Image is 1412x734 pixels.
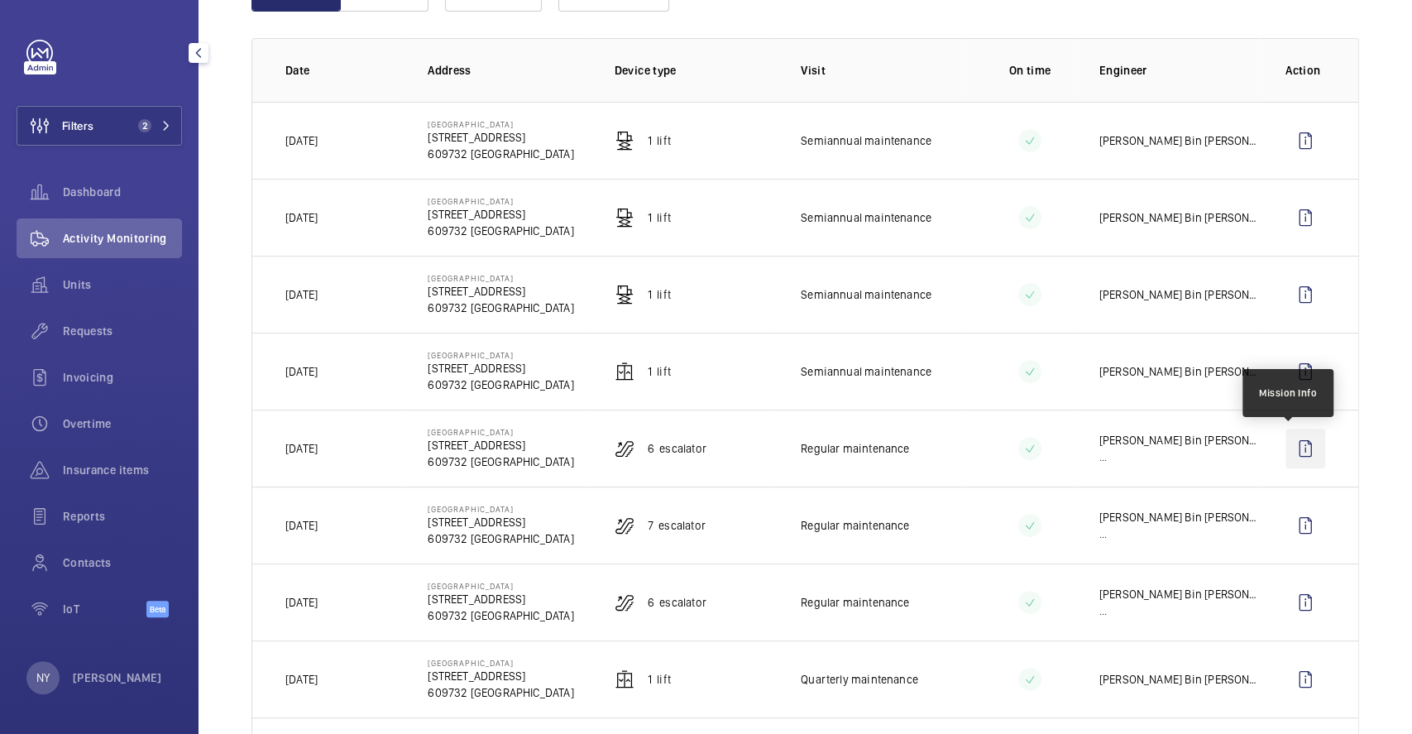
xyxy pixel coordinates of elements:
[285,440,318,457] p: [DATE]
[615,208,634,228] img: freight_elevator.svg
[1099,586,1259,619] div: ...
[615,439,634,458] img: escalator.svg
[801,517,909,534] p: Regular maintenance
[428,300,573,316] p: 609732 [GEOGRAPHIC_DATA]
[63,323,182,339] span: Requests
[63,184,182,200] span: Dashboard
[62,118,93,134] span: Filters
[285,671,318,688] p: [DATE]
[428,196,573,206] p: [GEOGRAPHIC_DATA]
[428,283,573,300] p: [STREET_ADDRESS]
[63,369,182,386] span: Invoicing
[615,62,774,79] p: Device type
[428,504,573,514] p: [GEOGRAPHIC_DATA]
[1099,509,1259,525] p: [PERSON_NAME] Bin [PERSON_NAME]
[138,119,151,132] span: 2
[648,671,671,688] p: 1 Lift
[1099,209,1259,226] p: [PERSON_NAME] Bin [PERSON_NAME]
[648,363,671,380] p: 1 Lift
[428,530,573,547] p: 609732 [GEOGRAPHIC_DATA]
[63,230,182,247] span: Activity Monitoring
[801,671,918,688] p: Quarterly maintenance
[428,514,573,530] p: [STREET_ADDRESS]
[428,129,573,146] p: [STREET_ADDRESS]
[146,601,169,617] span: Beta
[1285,62,1325,79] p: Action
[615,669,634,689] img: elevator.svg
[1099,132,1259,149] p: [PERSON_NAME] Bin [PERSON_NAME]
[428,119,573,129] p: [GEOGRAPHIC_DATA]
[428,581,573,591] p: [GEOGRAPHIC_DATA]
[648,440,706,457] p: 6 Escalator
[428,206,573,223] p: [STREET_ADDRESS]
[615,285,634,305] img: freight_elevator.svg
[801,209,931,226] p: Semiannual maintenance
[63,462,182,478] span: Insurance items
[63,276,182,293] span: Units
[428,360,573,377] p: [STREET_ADDRESS]
[1099,509,1259,542] div: ...
[285,132,318,149] p: [DATE]
[428,607,573,624] p: 609732 [GEOGRAPHIC_DATA]
[285,62,401,79] p: Date
[428,377,573,393] p: 609732 [GEOGRAPHIC_DATA]
[428,591,573,607] p: [STREET_ADDRESS]
[428,427,573,437] p: [GEOGRAPHIC_DATA]
[428,223,573,239] p: 609732 [GEOGRAPHIC_DATA]
[987,62,1072,79] p: On time
[36,669,50,686] p: NY
[1099,671,1259,688] p: [PERSON_NAME] Bin [PERSON_NAME]
[428,684,573,701] p: 609732 [GEOGRAPHIC_DATA]
[73,669,162,686] p: [PERSON_NAME]
[1099,432,1259,465] div: ...
[801,62,960,79] p: Visit
[801,440,909,457] p: Regular maintenance
[1099,286,1259,303] p: [PERSON_NAME] Bin [PERSON_NAME]
[615,516,634,535] img: escalator.svg
[801,286,931,303] p: Semiannual maintenance
[801,363,931,380] p: Semiannual maintenance
[285,594,318,611] p: [DATE]
[63,554,182,571] span: Contacts
[801,594,909,611] p: Regular maintenance
[428,453,573,470] p: 609732 [GEOGRAPHIC_DATA]
[801,132,931,149] p: Semiannual maintenance
[428,668,573,684] p: [STREET_ADDRESS]
[285,286,318,303] p: [DATE]
[1099,62,1259,79] p: Engineer
[648,517,706,534] p: 7 Escalator
[615,592,634,612] img: escalator.svg
[63,415,182,432] span: Overtime
[285,363,318,380] p: [DATE]
[648,286,671,303] p: 1 Lift
[17,106,182,146] button: Filters2
[63,508,182,525] span: Reports
[1259,386,1317,401] div: Mission Info
[428,350,573,360] p: [GEOGRAPHIC_DATA]
[285,209,318,226] p: [DATE]
[648,209,671,226] p: 1 Lift
[428,658,573,668] p: [GEOGRAPHIC_DATA]
[285,517,318,534] p: [DATE]
[1099,432,1259,449] p: [PERSON_NAME] Bin [PERSON_NAME]
[615,362,634,381] img: elevator.svg
[428,62,587,79] p: Address
[428,146,573,162] p: 609732 [GEOGRAPHIC_DATA]
[428,437,573,453] p: [STREET_ADDRESS]
[648,132,671,149] p: 1 Lift
[615,131,634,151] img: freight_elevator.svg
[1099,586,1259,602] p: [PERSON_NAME] Bin [PERSON_NAME]
[1099,363,1259,380] p: [PERSON_NAME] Bin [PERSON_NAME]
[428,273,573,283] p: [GEOGRAPHIC_DATA]
[63,601,146,617] span: IoT
[648,594,706,611] p: 6 Escalator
